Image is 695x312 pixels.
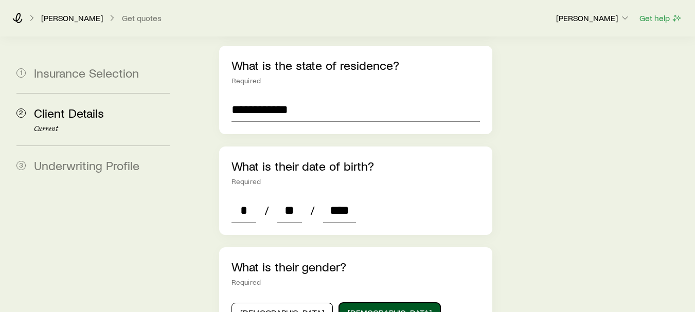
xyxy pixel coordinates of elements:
span: / [260,203,273,217]
button: Get quotes [121,13,162,23]
span: Insurance Selection [34,65,139,80]
p: What is their gender? [231,260,480,274]
span: 1 [16,68,26,78]
p: [PERSON_NAME] [41,13,103,23]
p: Current [34,125,170,133]
p: [PERSON_NAME] [556,13,630,23]
span: 2 [16,108,26,118]
p: What is the state of residence? [231,58,480,72]
div: Required [231,77,480,85]
button: [PERSON_NAME] [556,12,631,25]
div: Required [231,177,480,186]
p: What is their date of birth? [231,159,480,173]
div: Required [231,278,480,286]
span: 3 [16,161,26,170]
button: Get help [639,12,683,24]
span: Client Details [34,105,104,120]
span: Underwriting Profile [34,158,139,173]
span: / [306,203,319,217]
